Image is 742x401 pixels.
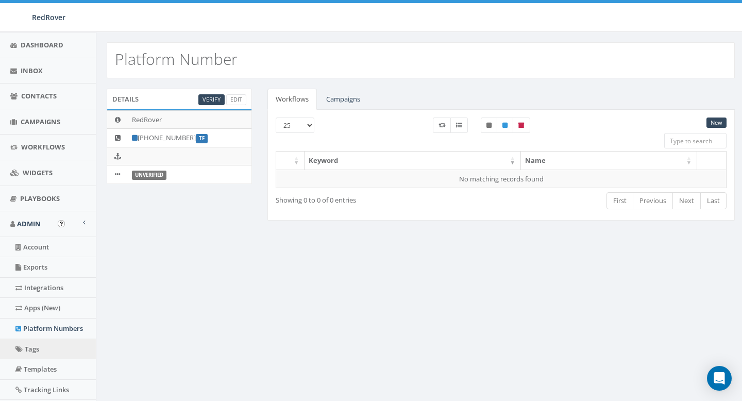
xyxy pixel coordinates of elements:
th: Name: activate to sort column ascending [521,152,697,170]
label: Published [497,118,513,133]
label: Menu [450,118,468,133]
span: Workflows [21,142,65,152]
td: RedRover [128,110,251,129]
a: Next [672,192,701,209]
a: Campaigns [318,89,368,110]
a: Last [700,192,727,209]
div: Details [107,89,252,109]
th: Keyword: activate to sort column ascending [305,152,521,170]
input: Type to search [664,133,727,148]
span: RedRover [32,12,65,22]
span: Admin [17,219,41,228]
a: First [606,192,633,209]
span: Playbooks [20,194,60,203]
label: Unverified [132,171,166,180]
label: TF [196,134,208,143]
a: Verify [198,94,225,105]
span: Campaigns [21,117,60,126]
a: New [706,118,727,128]
h2: Platform Number [115,51,238,68]
div: Open Intercom Messenger [707,366,732,391]
span: Contacts [21,91,57,101]
a: Previous [633,192,673,209]
td: No matching records found [276,170,727,188]
a: Workflows [267,89,317,110]
label: Archived [513,118,530,133]
label: Workflow [433,118,451,133]
th: : activate to sort column ascending [276,152,305,170]
span: Inbox [21,66,43,75]
label: Unpublished [481,118,497,133]
button: Open In-App Guide [58,220,65,227]
span: Widgets [23,168,53,177]
div: Showing 0 to 0 of 0 entries [276,191,454,205]
td: [PHONE_NUMBER] [128,129,251,147]
span: Dashboard [21,40,63,49]
a: Edit [226,94,246,105]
